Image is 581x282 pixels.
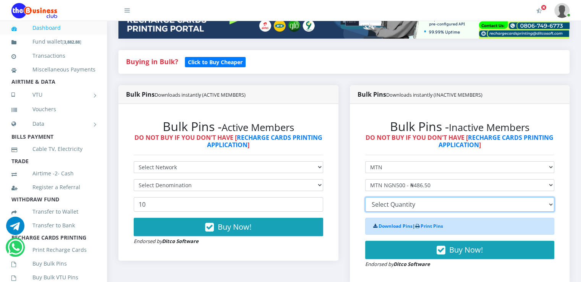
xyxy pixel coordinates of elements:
[11,100,95,118] a: Vouchers
[421,223,443,229] a: Print Pins
[218,222,251,232] span: Buy Now!
[11,33,95,51] a: Fund wallet[3,882.88]
[11,217,95,234] a: Transfer to Bank
[8,244,23,256] a: Chat for support
[11,3,57,18] img: Logo
[155,91,246,98] small: Downloads instantly (ACTIVE MEMBERS)
[439,133,554,149] a: RECHARGE CARDS PRINTING APPLICATION
[379,223,413,229] a: Download Pins
[393,261,430,267] strong: Ditco Software
[11,165,95,182] a: Airtime -2- Cash
[11,241,95,259] a: Print Recharge Cards
[11,203,95,220] a: Transfer to Wallet
[358,90,482,99] strong: Bulk Pins
[554,3,570,18] img: User
[365,241,555,259] button: Buy Now!
[62,39,81,45] small: [ ]
[365,119,555,134] h2: Bulk Pins -
[536,8,542,14] i: Activate Your Membership
[134,238,199,245] small: Endorsed by
[11,85,95,104] a: VTU
[207,133,322,149] a: RECHARGE CARDS PRINTING APPLICATION
[64,39,80,45] b: 3,882.88
[162,238,199,245] strong: Ditco Software
[134,119,323,134] h2: Bulk Pins -
[11,178,95,196] a: Register a Referral
[222,121,294,134] small: Active Members
[126,90,246,99] strong: Bulk Pins
[6,222,24,235] a: Chat for support
[126,57,178,66] strong: Buying in Bulk?
[11,140,95,158] a: Cable TV, Electricity
[11,19,95,37] a: Dashboard
[366,133,553,149] strong: DO NOT BUY IF YOU DON'T HAVE [ ]
[541,5,547,10] span: Activate Your Membership
[185,57,246,66] a: Click to Buy Cheaper
[11,114,95,133] a: Data
[11,255,95,272] a: Buy Bulk Pins
[386,91,482,98] small: Downloads instantly (INACTIVE MEMBERS)
[188,58,243,66] b: Click to Buy Cheaper
[134,218,323,236] button: Buy Now!
[449,121,529,134] small: Inactive Members
[11,47,95,65] a: Transactions
[134,197,323,212] input: Enter Quantity
[373,223,443,229] strong: |
[134,133,322,149] strong: DO NOT BUY IF YOU DON'T HAVE [ ]
[11,61,95,78] a: Miscellaneous Payments
[365,261,430,267] small: Endorsed by
[449,245,483,255] span: Buy Now!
